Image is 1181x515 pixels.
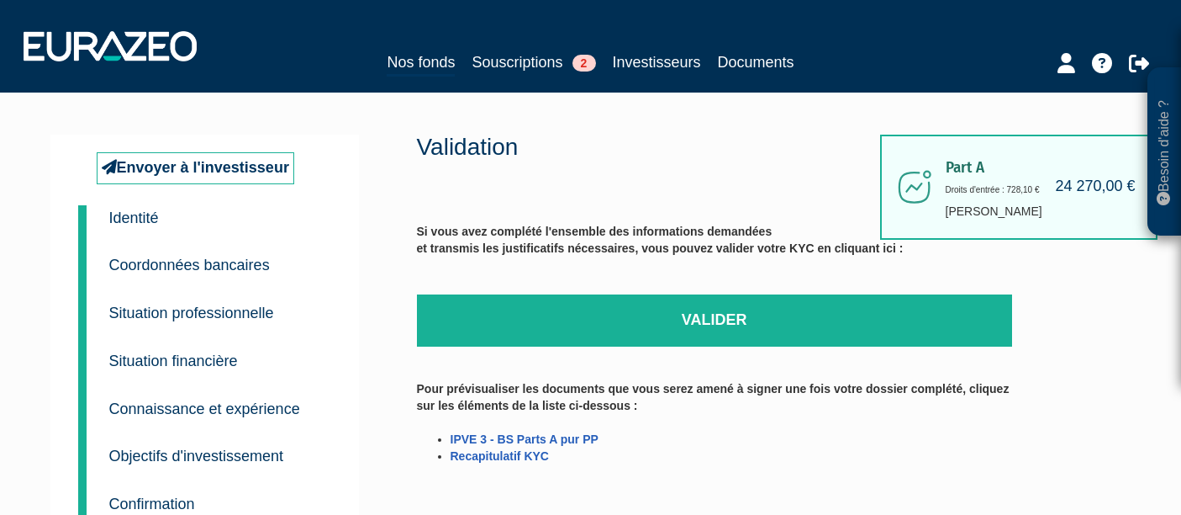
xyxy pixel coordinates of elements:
[78,230,87,282] a: 2
[417,347,1012,473] label: Pour prévisualiser les documents que vous serez amené à signer une fois votre dossier complété, c...
[387,50,455,77] a: Nos fonds
[109,353,238,369] small: Situation financière
[97,152,294,184] a: Envoyer à l'investisseur
[1155,77,1174,228] p: Besoin d'aide ?
[1055,179,1135,196] h4: 24 270,00 €
[78,278,87,330] a: 3
[417,223,904,290] label: Si vous avez complété l'ensemble des informations demandées et transmis les justificatifs nécessa...
[880,135,1157,240] div: [PERSON_NAME]
[417,130,879,164] p: Validation
[78,421,87,473] a: 6
[946,159,1131,177] span: Part A
[109,401,300,417] small: Connaissance et expérience
[24,31,197,61] img: 1732889491-logotype_eurazeo_blanc_rvb.png
[613,50,701,74] a: Investisseurs
[417,295,1012,347] a: Valider
[78,205,87,239] a: 1
[109,496,195,512] small: Confirmation
[109,448,284,465] small: Objectifs d'investissement
[946,185,1131,194] h6: Droits d'entrée : 728,10 €
[451,449,549,463] a: Recapitulatif KYC
[451,433,598,446] a: IPVE 3 - BS Parts A pur PP
[78,326,87,378] a: 4
[718,50,794,74] a: Documents
[78,374,87,426] a: 5
[109,305,274,321] small: Situation professionnelle
[109,257,270,273] small: Coordonnées bancaires
[109,210,159,226] small: Identité
[572,55,596,72] span: 2
[472,50,595,74] a: Souscriptions2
